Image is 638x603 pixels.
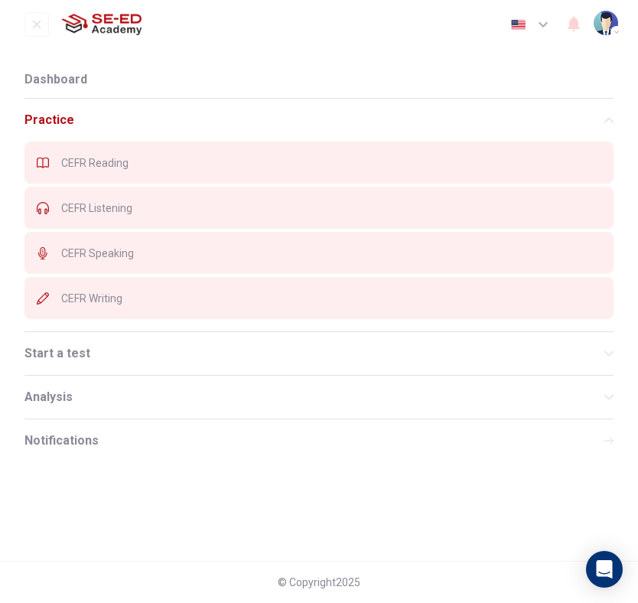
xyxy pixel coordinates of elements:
[24,277,614,319] div: CEFR Writing
[509,19,528,31] img: en
[61,9,142,40] img: SE-ED Academy logo
[61,247,601,259] span: CEFR Speaking
[61,202,601,214] span: CEFR Listening
[24,187,614,229] div: CEFR Listening
[24,376,614,419] div: Analysis
[24,61,614,98] a: Dashboard
[594,11,618,35] img: Profile picture
[24,73,87,86] span: Dashboard
[24,391,604,403] span: Analysis
[24,232,614,274] div: CEFR Speaking
[24,419,614,462] div: Notifications
[24,347,604,360] span: Start a test
[24,114,604,126] span: Practice
[586,551,623,588] div: Open Intercom Messenger
[278,576,360,588] span: © Copyright 2025
[24,99,614,142] div: Practice
[24,142,614,184] div: CEFR Reading
[61,157,601,169] span: CEFR Reading
[24,12,49,37] button: open mobile menu
[61,292,601,305] span: CEFR Writing
[24,435,99,447] span: Notifications
[24,332,614,375] div: Start a test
